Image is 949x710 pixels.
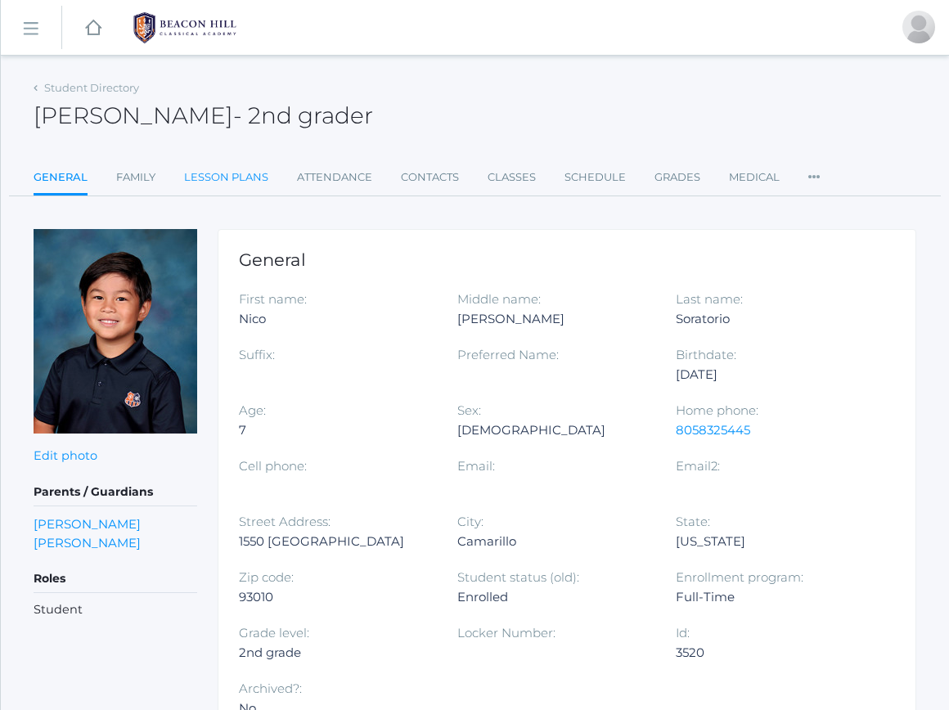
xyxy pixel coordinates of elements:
[676,365,870,384] div: [DATE]
[233,101,373,129] span: - 2nd grader
[116,161,155,194] a: Family
[457,291,541,307] label: Middle name:
[34,103,373,128] h2: [PERSON_NAME]
[457,309,651,329] div: [PERSON_NAME]
[239,625,309,640] label: Grade level:
[676,643,870,663] div: 3520
[34,565,197,593] h5: Roles
[34,515,141,533] a: [PERSON_NAME]
[457,587,651,607] div: Enrolled
[34,533,141,552] a: [PERSON_NAME]
[676,422,750,438] a: 8058325445
[184,161,268,194] a: Lesson Plans
[676,402,758,418] label: Home phone:
[401,161,459,194] a: Contacts
[729,161,780,194] a: Medical
[239,587,433,607] div: 93010
[34,479,197,506] h5: Parents / Guardians
[239,402,266,418] label: Age:
[457,514,483,529] label: City:
[457,420,651,440] div: [DEMOGRAPHIC_DATA]
[564,161,626,194] a: Schedule
[457,402,481,418] label: Sex:
[676,347,736,362] label: Birthdate:
[488,161,536,194] a: Classes
[239,291,307,307] label: First name:
[676,291,743,307] label: Last name:
[902,11,935,43] div: Lew Soratorio
[654,161,700,194] a: Grades
[676,514,710,529] label: State:
[124,7,246,48] img: BHCALogos-05-308ed15e86a5a0abce9b8dd61676a3503ac9727e845dece92d48e8588c001991.png
[676,458,720,474] label: Email2:
[34,229,197,434] img: Nico Soratorio
[457,625,555,640] label: Locker Number:
[239,250,895,269] h1: General
[239,532,433,551] div: 1550 [GEOGRAPHIC_DATA]
[34,161,88,196] a: General
[239,514,331,529] label: Street Address:
[297,161,372,194] a: Attendance
[44,81,139,94] a: Student Directory
[239,681,302,696] label: Archived?:
[239,643,433,663] div: 2nd grade
[676,569,803,585] label: Enrollment program:
[676,587,870,607] div: Full-Time
[457,347,559,362] label: Preferred Name:
[457,458,495,474] label: Email:
[457,569,579,585] label: Student status (old):
[34,601,197,619] li: Student
[676,309,870,329] div: Soratorio
[676,532,870,551] div: [US_STATE]
[676,625,690,640] label: Id:
[34,448,97,463] a: Edit photo
[239,309,433,329] div: Nico
[239,420,433,440] div: 7
[457,532,651,551] div: Camarillo
[239,569,294,585] label: Zip code:
[239,458,307,474] label: Cell phone:
[239,347,275,362] label: Suffix:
